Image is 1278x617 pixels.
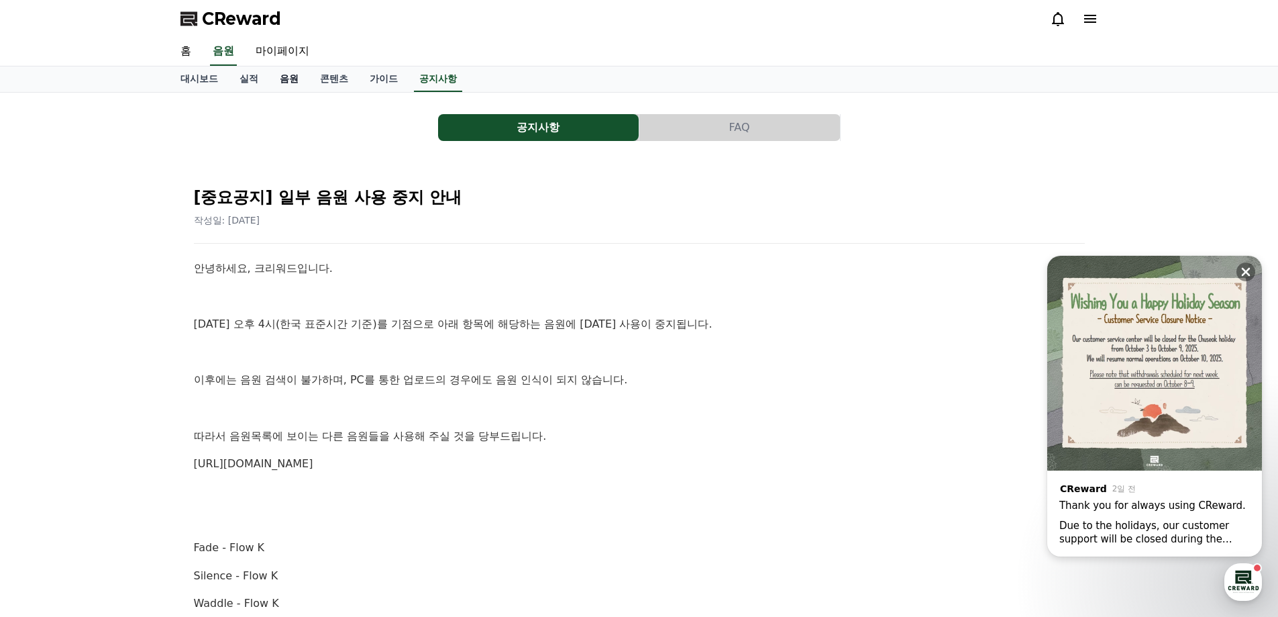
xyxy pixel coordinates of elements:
[414,66,462,92] a: 공지사항
[207,446,223,457] span: 설정
[210,38,237,66] a: 음원
[180,8,281,30] a: CReward
[194,316,1085,333] p: [DATE] 오후 4시(한국 표준시간 기준)를 기점으로 아래 항목에 해당하는 음원에 [DATE] 사용이 중지됩니다.
[245,38,320,66] a: 마이페이지
[194,371,1085,389] p: 이후에는 음원 검색이 불가하며, PC를 통한 업로드의 경우에도 음원 인식이 되지 않습니다.
[639,114,840,141] button: FAQ
[194,539,1085,557] p: Fade - Flow K
[194,567,1085,585] p: Silence - Flow K
[438,114,639,141] a: 공지사항
[194,215,260,226] span: 작성일: [DATE]
[438,114,639,141] button: 공지사항
[42,446,50,457] span: 홈
[639,114,841,141] a: FAQ
[269,66,309,92] a: 음원
[359,66,409,92] a: 가이드
[194,595,1085,612] p: Waddle - Flow K
[123,446,139,457] span: 대화
[170,38,202,66] a: 홈
[194,428,1085,445] p: 따라서 음원목록에 보이는 다른 음원들을 사용해 주실 것을 당부드립니다.
[309,66,359,92] a: 콘텐츠
[194,457,313,470] a: [URL][DOMAIN_NAME]
[173,426,258,459] a: 설정
[229,66,269,92] a: 실적
[194,187,1085,208] h2: [중요공지] 일부 음원 사용 중지 안내
[194,260,1085,277] p: 안녕하세요, 크리워드입니다.
[170,66,229,92] a: 대시보드
[202,8,281,30] span: CReward
[4,426,89,459] a: 홈
[89,426,173,459] a: 대화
